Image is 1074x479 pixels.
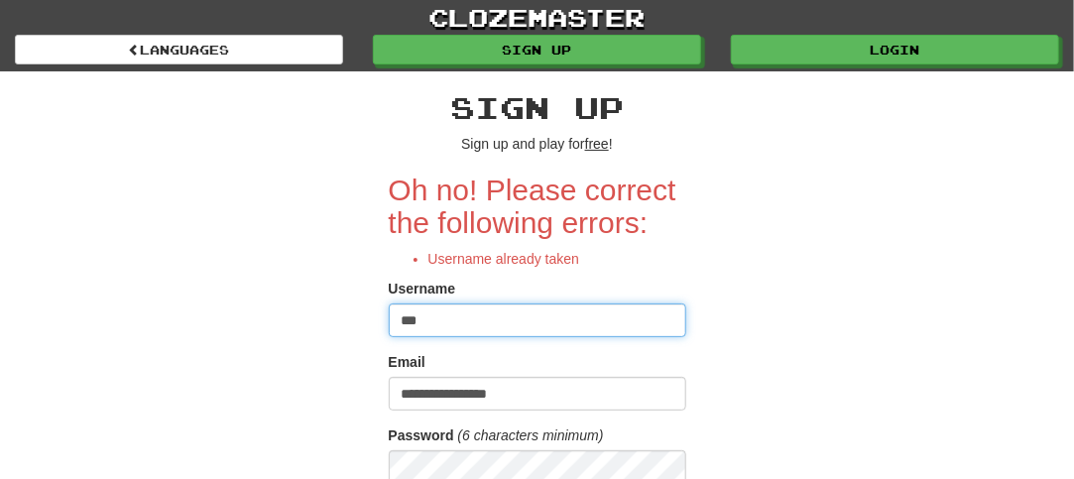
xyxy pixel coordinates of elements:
[428,249,686,269] li: Username already taken
[458,427,604,443] em: (6 characters minimum)
[15,35,343,64] a: Languages
[389,174,686,239] h2: Oh no! Please correct the following errors:
[389,91,686,124] h2: Sign up
[585,136,609,152] u: free
[389,134,686,154] p: Sign up and play for !
[731,35,1059,64] a: Login
[373,35,701,64] a: Sign up
[389,279,456,299] label: Username
[389,425,454,445] label: Password
[389,352,425,372] label: Email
